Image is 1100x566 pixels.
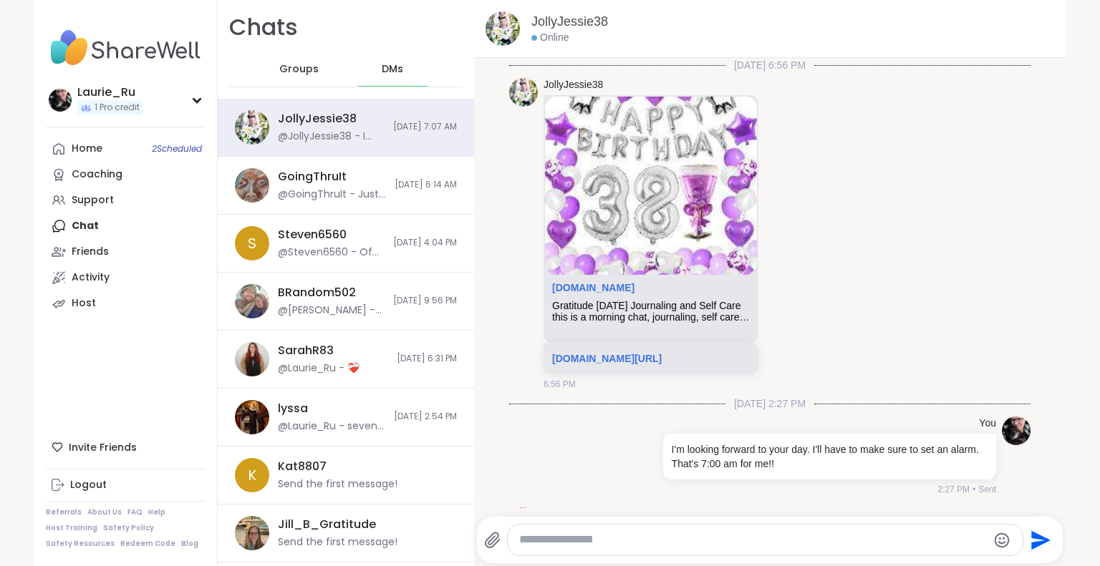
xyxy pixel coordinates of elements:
img: https://sharewell-space-live.sfo3.digitaloceanspaces.com/user-generated/3602621c-eaa5-4082-863a-9... [509,507,538,536]
div: Host [72,296,96,311]
span: 2 Scheduled [152,143,202,155]
span: • [973,483,975,496]
div: Logout [70,478,107,492]
img: https://sharewell-space-live.sfo3.digitaloceanspaces.com/user-generated/06ea934e-c718-4eb8-9caa-9... [1002,416,1031,445]
div: Laurie_Ru [77,84,143,100]
div: Support [72,193,114,208]
span: S [248,233,256,254]
span: K [248,464,256,486]
a: Safety Policy [103,523,154,533]
span: 1 Pro credit [95,102,140,114]
span: [DATE] 4:04 PM [393,237,457,249]
a: Help [148,507,165,517]
span: DMs [382,62,403,77]
img: https://sharewell-space-live.sfo3.digitaloceanspaces.com/user-generated/2564abe4-c444-4046-864b-7... [235,516,269,550]
div: @Steven6560 - Of course [278,245,385,260]
div: SarahR83 [278,343,334,358]
a: Blog [181,539,198,549]
a: Host Training [46,523,97,533]
div: BRandom502 [278,285,356,301]
a: Host [46,291,206,316]
a: Redeem Code [120,539,175,549]
div: GoingThruIt [278,169,347,185]
a: Support [46,187,206,213]
div: Kat8807 [278,459,327,474]
button: Send [1023,524,1056,556]
a: Referrals [46,507,82,517]
div: lyssa [278,401,308,416]
div: @JollyJessie38 - I have sessions [DATE] for anyone who needs one [278,130,385,144]
a: Friends [46,239,206,265]
span: 6:56 PM [544,378,576,391]
span: 2:27 PM [937,483,970,496]
div: Coaching [72,167,122,182]
a: Coaching [46,162,206,187]
a: About Us [87,507,122,517]
div: Send the first message! [278,535,397,550]
span: [DATE] 6:56 PM [725,58,814,72]
span: [DATE] 2:27 PM [725,396,814,411]
img: Laurie_Ru [49,89,72,112]
div: @Laurie_Ru - seven zero two two one seven two five four zero [278,419,385,434]
div: Friends [72,245,109,259]
a: JollyJessie38 [544,507,603,522]
a: Home2Scheduled [46,136,206,162]
div: Online [531,31,569,45]
div: Home [72,142,102,156]
div: this is a morning chat, journaling, self care morning check in session for anyone that could star... [552,311,750,323]
div: Jill_B_Gratitude [278,517,376,532]
a: JollyJessie38 [544,78,603,92]
div: Gratitude [DATE] Journaling and Self Care [552,300,750,312]
button: Emoji picker [993,532,1010,549]
img: https://sharewell-space-live.sfo3.digitaloceanspaces.com/user-generated/127af2b2-1259-4cf0-9fd7-7... [235,284,269,318]
a: [DOMAIN_NAME][URL] [552,353,662,364]
a: Safety Resources [46,539,115,549]
img: https://sharewell-space-live.sfo3.digitaloceanspaces.com/user-generated/3602621c-eaa5-4082-863a-9... [509,78,538,107]
div: Invite Friends [46,434,206,460]
span: [DATE] 2:54 PM [394,411,457,423]
img: https://sharewell-space-live.sfo3.digitaloceanspaces.com/user-generated/3602621c-eaa5-4082-863a-9... [235,110,269,145]
span: [DATE] 6:14 AM [395,179,457,191]
div: @Laurie_Ru - ❤️‍🩹 [278,361,360,376]
img: https://sharewell-space-live.sfo3.digitaloceanspaces.com/user-generated/48fc4fc7-d9bc-4228-993b-a... [235,168,269,203]
img: Gratitude Friday Journaling and Self Care [545,97,757,275]
span: [DATE] 6:31 PM [397,353,457,365]
img: https://sharewell-space-live.sfo3.digitaloceanspaces.com/user-generated/f67ba61b-61e6-41db-9284-9... [235,400,269,434]
img: https://sharewell-space-live.sfo3.digitaloceanspaces.com/user-generated/ad949235-6f32-41e6-8b9f-9... [235,342,269,376]
a: Activity [46,265,206,291]
img: https://sharewell-space-live.sfo3.digitaloceanspaces.com/user-generated/3602621c-eaa5-4082-863a-9... [486,11,520,46]
div: JollyJessie38 [278,111,357,127]
a: JollyJessie38 [531,13,608,31]
p: I'm looking forward to your day. I'll have to make sure to set an alarm. That's 7:00 am for me!! [672,442,988,471]
div: @[PERSON_NAME] - Thank you! [278,303,385,318]
a: Attachment [552,282,635,293]
span: Sent [978,483,996,496]
h4: You [979,416,996,431]
span: Groups [279,62,319,77]
img: ShareWell Nav Logo [46,23,206,73]
a: FAQ [127,507,143,517]
div: @GoingThruIt - Just a heads up, I did not personally delete my sessions I had for [DATE], no idea... [278,187,386,202]
div: Activity [72,270,110,285]
a: Logout [46,472,206,498]
span: [DATE] 9:56 PM [393,295,457,307]
textarea: Type your message [519,532,987,547]
span: [DATE] 7:07 AM [393,121,457,133]
div: Send the first message! [278,477,397,492]
div: Steven6560 [278,227,347,243]
h1: Chats [229,11,298,44]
